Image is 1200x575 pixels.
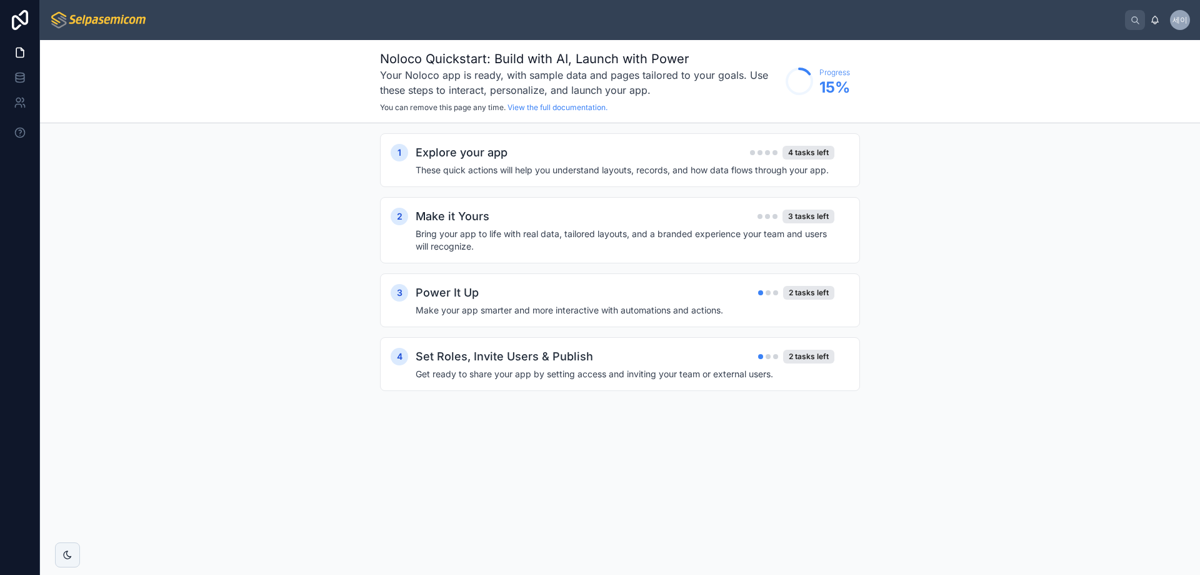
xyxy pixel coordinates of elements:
[819,78,850,98] span: 15 %
[783,286,834,300] div: 2 tasks left
[1172,15,1187,25] span: 세이
[416,284,479,302] h2: Power It Up
[782,146,834,160] div: 4 tasks left
[783,350,834,364] div: 2 tasks left
[50,10,148,30] img: App logo
[391,144,408,161] div: 1
[391,348,408,365] div: 4
[391,208,408,225] div: 2
[416,144,507,161] h2: Explore your app
[380,103,506,112] span: You can remove this page any time.
[819,68,850,78] span: Progress
[782,210,834,223] div: 3 tasks left
[380,50,779,68] h1: Noloco Quickstart: Build with AI, Launch with Power
[416,368,834,380] h4: Get ready to share your app by setting access and inviting your team or external users.
[416,348,593,365] h2: Set Roles, Invite Users & Publish
[416,304,834,317] h4: Make your app smarter and more interactive with automations and actions.
[416,164,834,176] h4: These quick actions will help you understand layouts, records, and how data flows through your app.
[507,103,607,112] a: View the full documentation.
[391,284,408,302] div: 3
[40,123,1200,426] div: scrollable content
[158,18,1125,23] div: scrollable content
[416,208,489,225] h2: Make it Yours
[416,228,834,253] h4: Bring your app to life with real data, tailored layouts, and a branded experience your team and u...
[380,68,779,98] h3: Your Noloco app is ready, with sample data and pages tailored to your goals. Use these steps to i...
